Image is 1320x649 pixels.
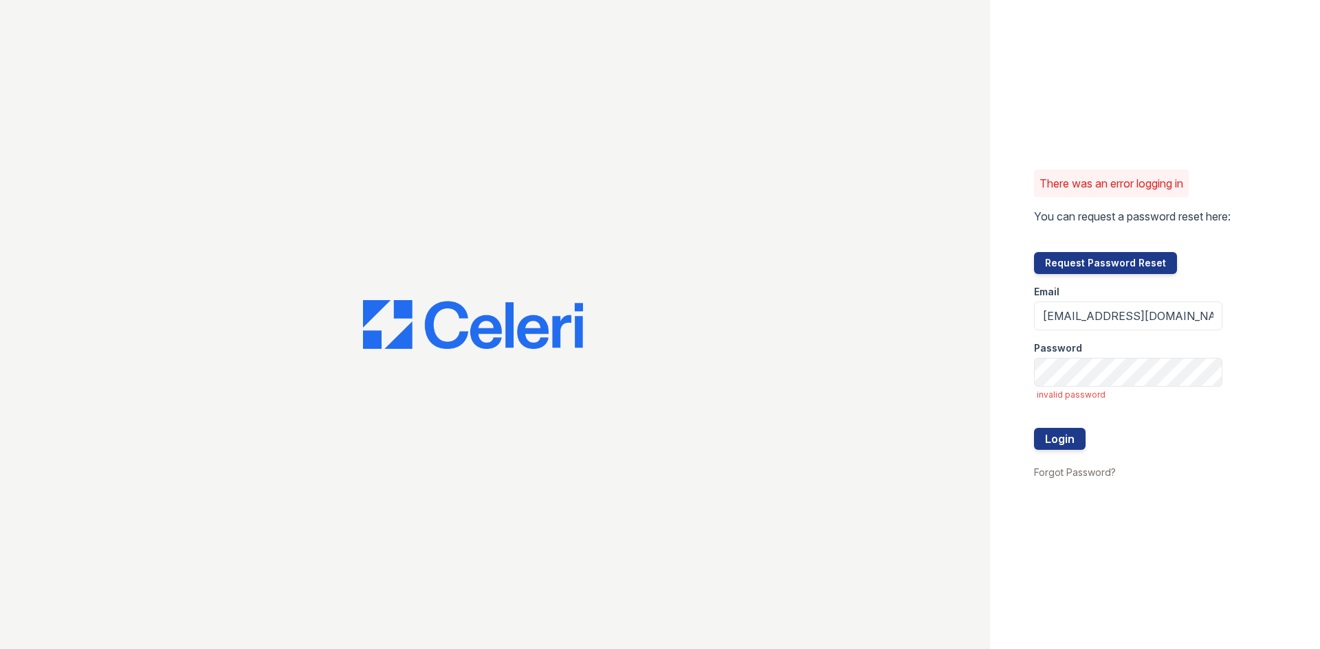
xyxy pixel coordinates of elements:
[1034,208,1231,225] p: You can request a password reset here:
[1034,466,1116,478] a: Forgot Password?
[363,300,583,350] img: CE_Logo_Blue-a8612792a0a2168367f1c8372b55b34899dd931a85d93a1a3d3e32e68fde9ad4.png
[1034,285,1059,299] label: Email
[1034,428,1086,450] button: Login
[1034,252,1177,274] button: Request Password Reset
[1037,389,1222,400] span: invalid password
[1034,341,1082,355] label: Password
[1039,175,1183,192] p: There was an error logging in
